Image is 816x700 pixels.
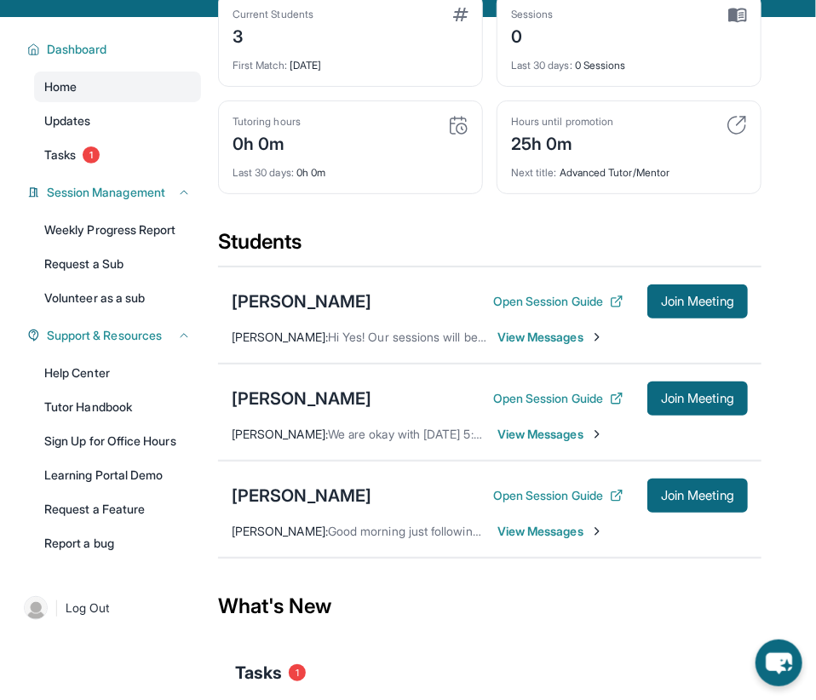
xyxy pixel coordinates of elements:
div: 0h 0m [233,129,301,156]
span: Last 30 days : [511,59,572,72]
div: Tutoring hours [233,115,301,129]
button: Join Meeting [647,382,748,416]
div: 0h 0m [233,156,468,180]
img: Chevron-Right [590,427,604,441]
span: View Messages [497,523,604,540]
a: Help Center [34,358,201,388]
div: Current Students [233,8,313,21]
span: [PERSON_NAME] : [232,427,328,441]
div: [PERSON_NAME] [232,387,371,410]
span: | [55,598,59,618]
img: Chevron-Right [590,330,604,344]
span: View Messages [497,329,604,346]
div: Advanced Tutor/Mentor [511,156,747,180]
img: card [727,115,747,135]
div: Sessions [511,8,554,21]
div: 0 [511,21,554,49]
span: Join Meeting [661,393,734,404]
span: Home [44,78,77,95]
div: What's New [218,569,761,644]
div: Hours until promotion [511,115,613,129]
span: View Messages [497,426,604,443]
span: Next title : [511,166,557,179]
span: 1 [289,664,306,681]
button: Open Session Guide [493,487,623,504]
span: Good morning just following up? [328,524,503,538]
span: First Match : [233,59,287,72]
span: 1 [83,146,100,164]
span: [PERSON_NAME] : [232,524,328,538]
a: Weekly Progress Report [34,215,201,245]
span: Dashboard [47,41,107,58]
span: Tasks [235,661,282,685]
a: Learning Portal Demo [34,460,201,491]
span: [PERSON_NAME] : [232,330,328,344]
div: 0 Sessions [511,49,747,72]
a: Volunteer as a sub [34,283,201,313]
img: card [453,8,468,21]
span: Join Meeting [661,296,734,307]
a: Home [34,72,201,102]
span: Join Meeting [661,491,734,501]
button: Open Session Guide [493,390,623,407]
a: Request a Sub [34,249,201,279]
img: card [728,8,747,23]
button: Dashboard [40,41,191,58]
span: Log Out [66,600,110,617]
a: Updates [34,106,201,136]
span: We are okay with [DATE] 5:30 to 6:30 and [DATE] 5 to 6 pm [328,427,648,441]
div: 25h 0m [511,129,613,156]
div: [DATE] [233,49,468,72]
div: Students [218,228,761,266]
span: Session Management [47,184,165,201]
a: Tutor Handbook [34,392,201,422]
button: Support & Resources [40,327,191,344]
span: Support & Resources [47,327,162,344]
a: Sign Up for Office Hours [34,426,201,456]
span: Hi Yes! Our sessions will be Tues, Wed from 4-5 pm [328,330,611,344]
span: Last 30 days : [233,166,294,179]
div: 3 [233,21,313,49]
img: card [448,115,468,135]
a: |Log Out [17,589,201,627]
button: Join Meeting [647,284,748,318]
img: Chevron-Right [590,525,604,538]
a: Report a bug [34,528,201,559]
button: chat-button [756,640,802,686]
button: Join Meeting [647,479,748,513]
span: Updates [44,112,91,129]
img: user-img [24,596,48,620]
div: [PERSON_NAME] [232,484,371,508]
span: Tasks [44,146,76,164]
div: [PERSON_NAME] [232,290,371,313]
a: Request a Feature [34,494,201,525]
button: Open Session Guide [493,293,623,310]
a: Tasks1 [34,140,201,170]
button: Session Management [40,184,191,201]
